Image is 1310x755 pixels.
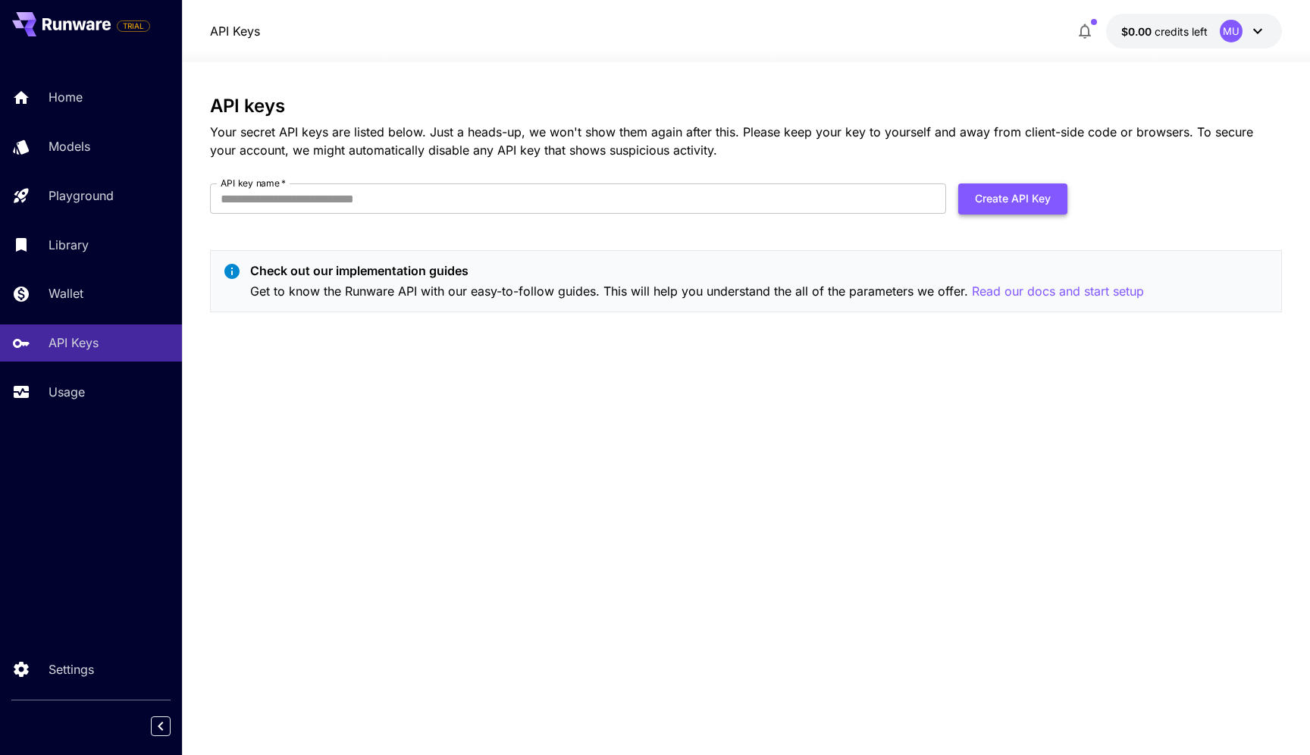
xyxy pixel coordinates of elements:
button: $0.00MU [1106,14,1282,49]
span: credits left [1155,25,1208,38]
p: Settings [49,660,94,678]
nav: breadcrumb [210,22,260,40]
p: Playground [49,186,114,205]
span: TRIAL [118,20,149,32]
p: Usage [49,383,85,401]
h3: API keys [210,96,1282,117]
div: $0.00 [1121,23,1208,39]
div: MU [1220,20,1243,42]
p: Get to know the Runware API with our easy-to-follow guides. This will help you understand the all... [250,282,1144,301]
p: Your secret API keys are listed below. Just a heads-up, we won't show them again after this. Plea... [210,123,1282,159]
button: Create API Key [958,183,1067,215]
p: Wallet [49,284,83,302]
a: API Keys [210,22,260,40]
p: Home [49,88,83,106]
p: Models [49,137,90,155]
span: Add your payment card to enable full platform functionality. [117,17,150,35]
p: Library [49,236,89,254]
button: Collapse sidebar [151,716,171,736]
p: API Keys [49,334,99,352]
span: $0.00 [1121,25,1155,38]
div: Collapse sidebar [162,713,182,740]
button: Read our docs and start setup [972,282,1144,301]
p: Check out our implementation guides [250,262,1144,280]
label: API key name [221,177,286,190]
